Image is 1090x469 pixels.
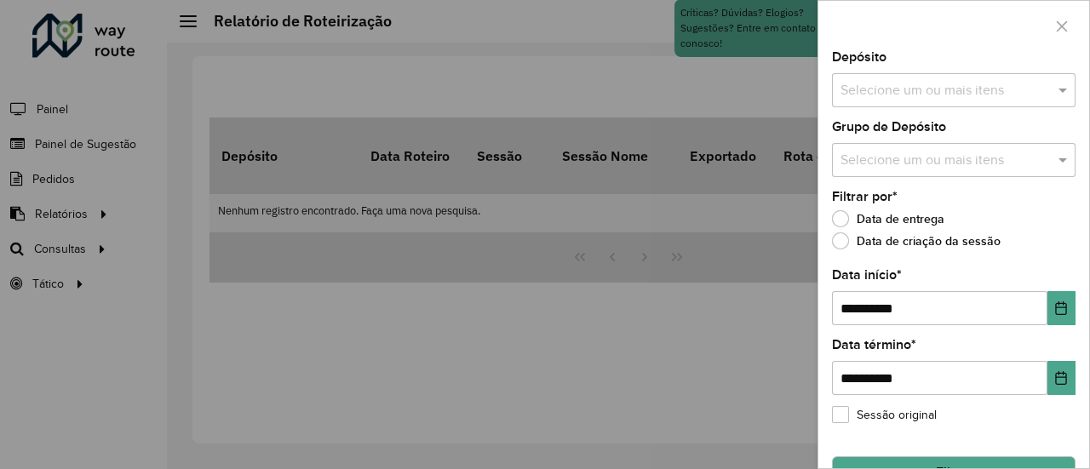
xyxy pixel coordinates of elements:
label: Sessão original [832,406,937,424]
label: Data início [832,265,902,285]
label: Grupo de Depósito [832,117,946,137]
label: Data de criação da sessão [832,232,1001,249]
label: Data de entrega [832,210,944,227]
label: Depósito [832,47,886,67]
button: Choose Date [1047,291,1076,325]
button: Choose Date [1047,361,1076,395]
label: Filtrar por [832,186,898,207]
label: Data término [832,335,916,355]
